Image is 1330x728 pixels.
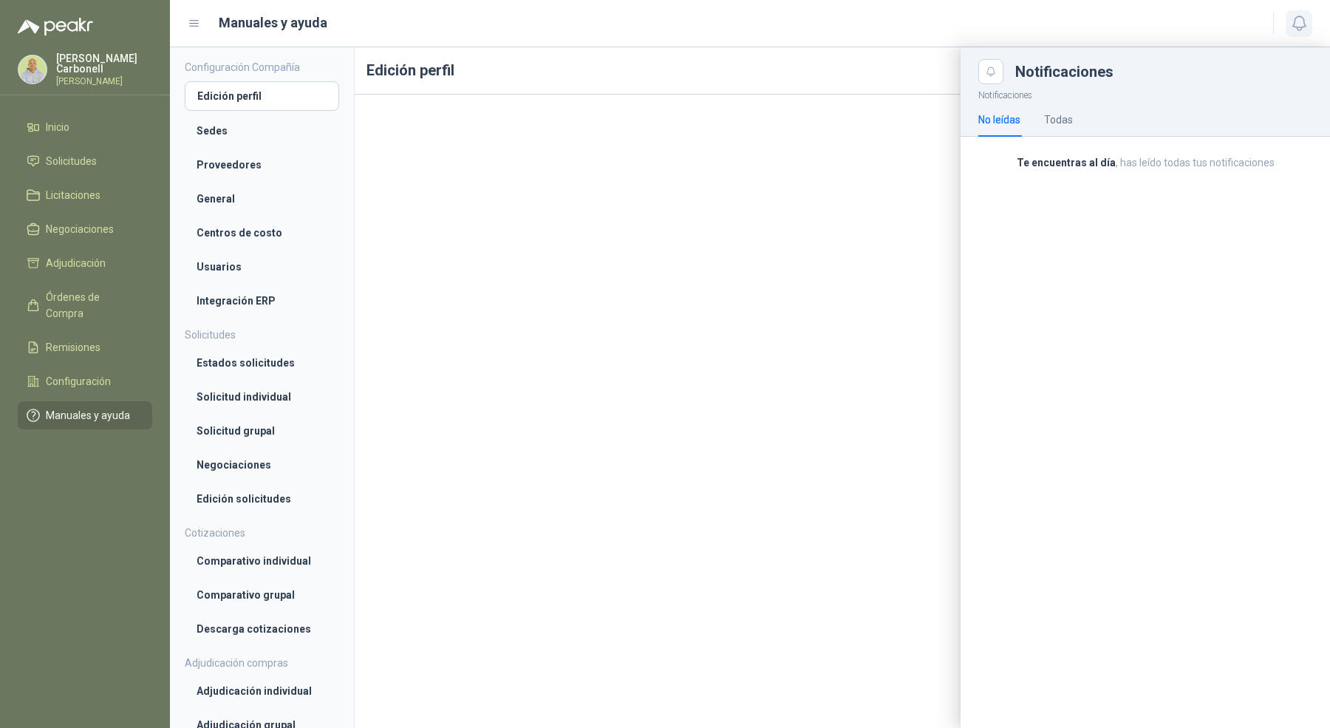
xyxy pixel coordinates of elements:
[46,339,100,356] span: Remisiones
[18,147,152,175] a: Solicitudes
[46,119,69,135] span: Inicio
[1015,64,1312,79] div: Notificaciones
[46,373,111,389] span: Configuración
[46,153,97,169] span: Solicitudes
[978,154,1312,171] p: , has leído todas tus notificaciones
[46,255,106,271] span: Adjudicación
[18,215,152,243] a: Negociaciones
[978,59,1003,84] button: Close
[18,283,152,327] a: Órdenes de Compra
[46,407,130,423] span: Manuales y ayuda
[18,18,93,35] img: Logo peakr
[56,53,152,74] p: [PERSON_NAME] Carbonell
[18,181,152,209] a: Licitaciones
[18,113,152,141] a: Inicio
[1044,112,1073,128] div: Todas
[18,249,152,277] a: Adjudicación
[978,112,1020,128] div: No leídas
[18,401,152,429] a: Manuales y ayuda
[18,333,152,361] a: Remisiones
[219,13,327,33] h1: Manuales y ayuda
[961,84,1330,103] p: Notificaciones
[1017,157,1116,169] b: Te encuentras al día
[18,367,152,395] a: Configuración
[46,187,100,203] span: Licitaciones
[56,77,152,86] p: [PERSON_NAME]
[46,289,138,322] span: Órdenes de Compra
[18,55,47,84] img: Company Logo
[46,221,114,237] span: Negociaciones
